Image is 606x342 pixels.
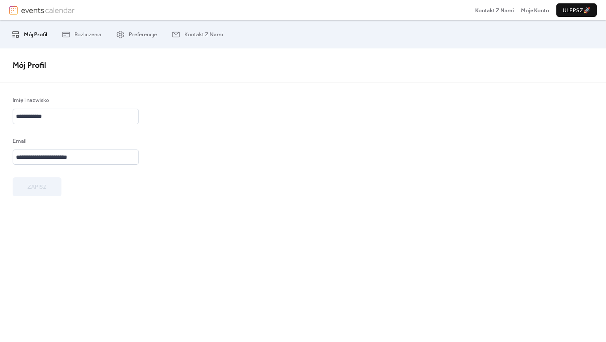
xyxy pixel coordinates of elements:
span: Rozliczenia [74,30,101,39]
a: Kontakt Z Nami [165,24,229,45]
span: Mój Profil [13,58,46,73]
div: Email [13,137,137,145]
img: logotype [21,5,74,15]
a: Rozliczenia [56,24,108,45]
a: Preferencje [110,24,163,45]
a: Kontakt Z Nami [475,6,514,14]
span: Kontakt Z Nami [475,6,514,15]
a: Mój Profil [5,24,53,45]
div: Imię i nazwisko [13,96,137,104]
img: logo [9,5,18,15]
span: Preferencje [129,30,157,39]
span: ulepsz 🚀 [563,6,590,15]
span: Mój Profil [24,30,47,39]
button: ulepsz🚀 [556,3,597,17]
span: Moje Konto [521,6,549,15]
a: Moje Konto [521,6,549,14]
span: Kontakt Z Nami [184,30,223,39]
